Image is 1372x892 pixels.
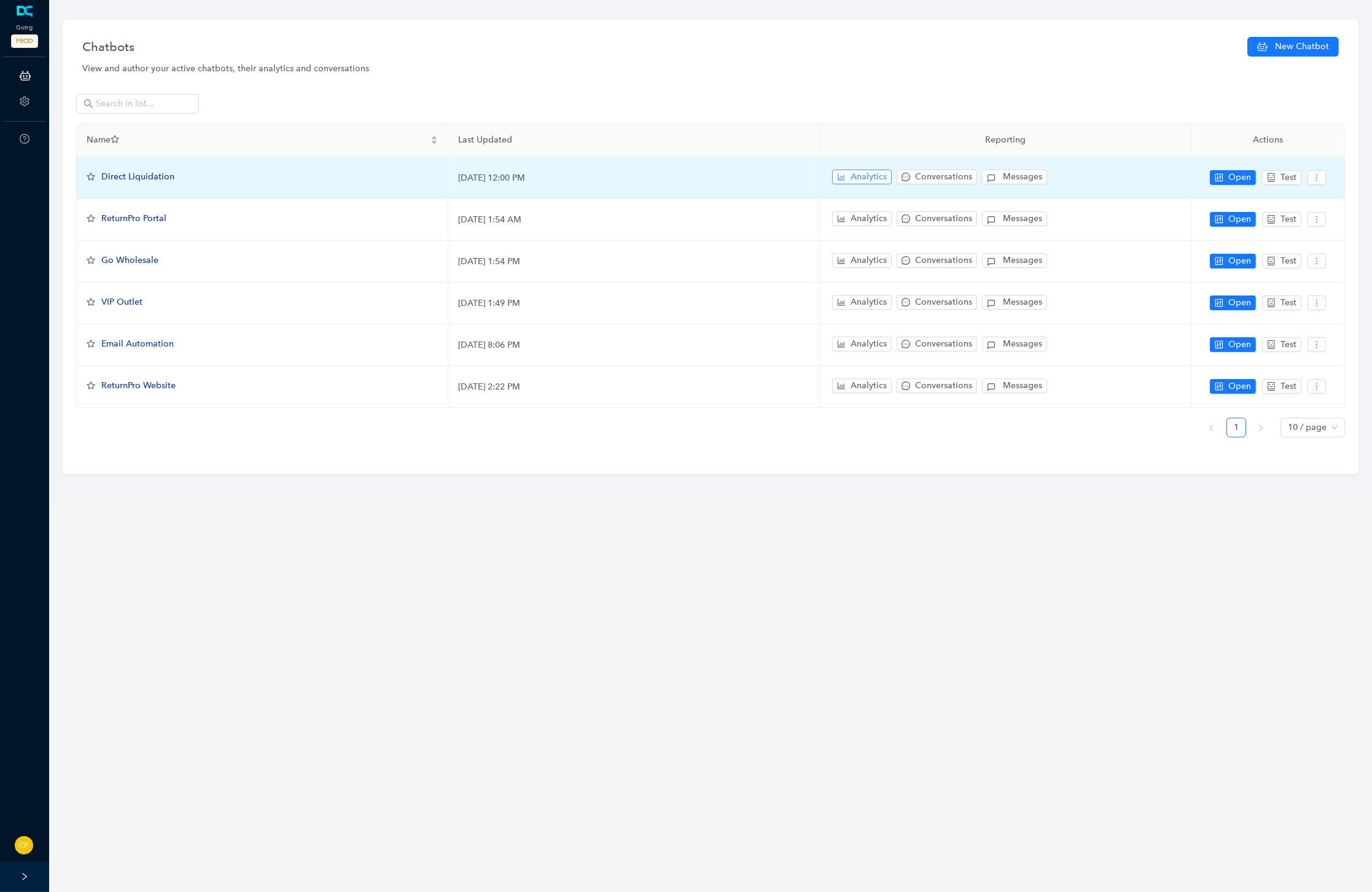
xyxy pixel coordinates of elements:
[448,366,820,408] td: [DATE] 2:22 PM
[1280,296,1296,310] span: Test
[1312,215,1321,224] span: more
[87,173,95,181] span: star
[1228,296,1251,310] span: Open
[982,337,1047,351] button: Messages
[1280,418,1345,437] div: Page Size
[832,295,892,310] button: bar-chartAnalytics
[1226,418,1246,437] li: 1
[897,253,977,268] button: messageConversations
[897,170,977,184] button: messageConversations
[1308,254,1326,268] button: more
[837,173,846,181] span: bar-chart
[1003,254,1042,267] span: Messages
[1003,337,1042,351] span: Messages
[1308,212,1326,227] button: more
[897,337,977,351] button: messageConversations
[982,170,1047,184] button: Messages
[1251,418,1271,437] button: right
[96,97,182,111] input: Search in list...
[902,340,910,348] span: message
[832,378,892,393] button: bar-chartAnalytics
[915,379,972,393] span: Conversations
[902,256,910,265] span: message
[897,295,977,310] button: messageConversations
[1210,337,1256,352] button: controlOpen
[832,211,892,226] button: bar-chartAnalytics
[915,212,972,225] span: Conversations
[1228,338,1251,351] span: Open
[1312,257,1321,265] span: more
[101,171,174,182] span: Direct Liquidation
[1288,418,1338,437] span: 10 / page
[851,212,887,225] span: Analytics
[982,378,1047,393] button: Messages
[837,256,846,265] span: bar-chart
[897,211,977,226] button: messageConversations
[897,378,977,393] button: messageConversations
[1267,382,1276,391] span: robot
[902,214,910,223] span: message
[832,253,892,268] button: bar-chartAnalytics
[1262,337,1301,352] button: robotTest
[1228,380,1251,393] span: Open
[1208,424,1215,432] span: left
[87,256,95,265] span: star
[982,211,1047,226] button: Messages
[1262,170,1301,185] button: robotTest
[1257,424,1265,432] span: right
[1308,170,1326,185] button: more
[1251,418,1271,437] li: Next Page
[101,213,166,224] span: ReturnPro Portal
[1210,212,1256,227] button: controlOpen
[1210,254,1256,268] button: controlOpen
[1215,382,1223,391] span: control
[1003,170,1042,184] span: Messages
[1267,173,1276,182] span: robot
[1215,340,1223,349] span: control
[1215,173,1223,182] span: control
[1210,170,1256,185] button: controlOpen
[1312,382,1321,391] span: more
[1308,295,1326,310] button: more
[851,337,887,351] span: Analytics
[1003,212,1042,225] span: Messages
[448,324,820,366] td: [DATE] 8:06 PM
[851,254,887,267] span: Analytics
[101,338,174,349] span: Email Automation
[1262,254,1301,268] button: robotTest
[20,134,29,144] span: question-circle
[915,295,972,309] span: Conversations
[1210,295,1256,310] button: controlOpen
[1215,257,1223,265] span: control
[902,381,910,390] span: message
[1215,299,1223,307] span: control
[982,295,1047,310] button: Messages
[1215,215,1223,224] span: control
[832,170,892,184] button: bar-chartAnalytics
[1003,379,1042,393] span: Messages
[82,62,1339,76] div: View and author your active chatbots, their analytics and conversations
[915,254,972,267] span: Conversations
[82,37,134,57] span: Chatbots
[1280,171,1296,184] span: Test
[982,253,1047,268] button: Messages
[1308,337,1326,352] button: more
[1308,379,1326,394] button: more
[837,340,846,348] span: bar-chart
[1247,37,1339,57] button: New Chatbot
[1262,212,1301,227] button: robotTest
[448,123,820,157] th: Last Updated
[101,380,176,391] span: ReturnPro Website
[1228,213,1251,226] span: Open
[101,255,158,265] span: Go Wholesale
[1275,40,1329,53] span: New Chatbot
[1280,380,1296,393] span: Test
[1312,299,1321,307] span: more
[832,337,892,351] button: bar-chartAnalytics
[15,836,33,855] img: 21f217988a0f5b96acbb0cebf51c0e83
[1267,215,1276,224] span: robot
[448,241,820,283] td: [DATE] 1:54 PM
[87,298,95,307] span: star
[87,340,95,348] span: star
[820,123,1191,157] th: Reporting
